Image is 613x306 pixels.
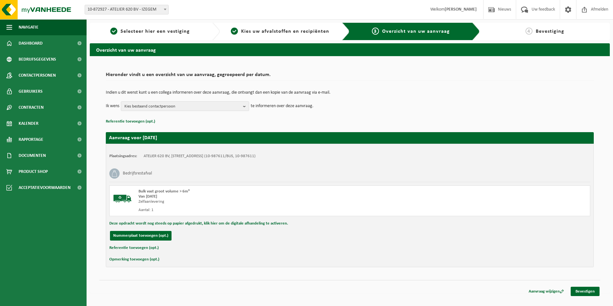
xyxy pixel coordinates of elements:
[109,219,288,228] button: Deze opdracht wordt nog steeds op papier afgedrukt, klik hier om de digitale afhandeling te activ...
[90,43,610,56] h2: Overzicht van uw aanvraag
[251,101,314,111] p: te informeren over deze aanvraag.
[109,154,137,158] strong: Plaatsingsadres:
[109,255,159,264] button: Opmerking toevoegen (opt.)
[223,28,337,35] a: 2Kies uw afvalstoffen en recipiënten
[106,90,594,95] p: Indien u dit wenst kunt u een collega informeren over deze aanvraag, die ontvangt dan een kopie v...
[19,132,43,148] span: Rapportage
[85,5,169,14] span: 10-872927 - ATELIER 620 BV - IZEGEM
[445,7,477,12] strong: [PERSON_NAME]
[109,244,159,252] button: Referentie toevoegen (opt.)
[382,29,450,34] span: Overzicht van uw aanvraag
[110,28,117,35] span: 1
[144,154,256,159] td: ATELIER 620 BV, [STREET_ADDRESS] (10-987611/BUS, 10-987611)
[19,115,38,132] span: Kalender
[571,287,600,296] a: Bevestigen
[19,51,56,67] span: Bedrijfsgegevens
[139,194,157,199] strong: Van [DATE]
[19,164,48,180] span: Product Shop
[106,117,155,126] button: Referentie toevoegen (opt.)
[241,29,329,34] span: Kies uw afvalstoffen en recipiënten
[85,5,168,14] span: 10-872927 - ATELIER 620 BV - IZEGEM
[110,231,172,241] button: Nummerplaat toevoegen (opt.)
[106,101,119,111] p: Ik wens
[124,102,240,111] span: Kies bestaand contactpersoon
[536,29,564,34] span: Bevestiging
[19,35,43,51] span: Dashboard
[93,28,207,35] a: 1Selecteer hier een vestiging
[121,29,190,34] span: Selecteer hier een vestiging
[524,287,569,296] a: Aanvraag wijzigen
[139,208,375,213] div: Aantal: 1
[19,19,38,35] span: Navigatie
[121,101,249,111] button: Kies bestaand contactpersoon
[109,135,157,140] strong: Aanvraag voor [DATE]
[139,189,189,193] span: Bulk vast groot volume > 6m³
[372,28,379,35] span: 3
[106,72,594,81] h2: Hieronder vindt u een overzicht van uw aanvraag, gegroepeerd per datum.
[113,189,132,208] img: BL-SO-LV.png
[19,148,46,164] span: Documenten
[19,83,43,99] span: Gebruikers
[231,28,238,35] span: 2
[19,99,44,115] span: Contracten
[19,67,56,83] span: Contactpersonen
[139,199,375,204] div: Zelfaanlevering
[525,28,533,35] span: 4
[19,180,71,196] span: Acceptatievoorwaarden
[123,168,152,179] h3: Bedrijfsrestafval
